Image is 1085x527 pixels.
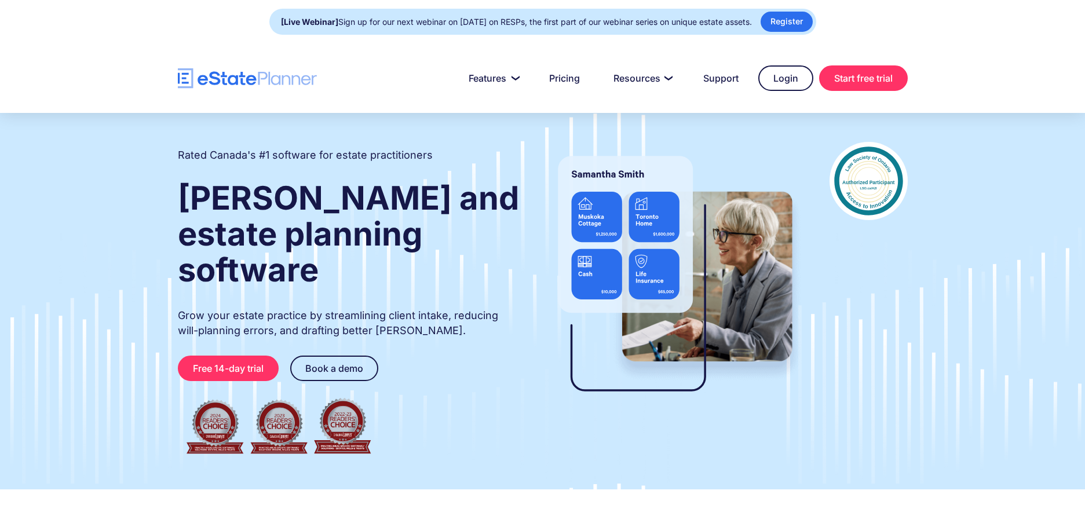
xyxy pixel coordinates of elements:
[600,67,684,90] a: Resources
[178,356,279,381] a: Free 14-day trial
[290,356,378,381] a: Book a demo
[689,67,752,90] a: Support
[819,65,908,91] a: Start free trial
[761,12,813,32] a: Register
[758,65,813,91] a: Login
[281,14,752,30] div: Sign up for our next webinar on [DATE] on RESPs, the first part of our webinar series on unique e...
[455,67,529,90] a: Features
[281,17,338,27] strong: [Live Webinar]
[178,68,317,89] a: home
[544,142,806,414] img: estate planner showing wills to their clients, using eState Planner, a leading estate planning so...
[178,178,519,290] strong: [PERSON_NAME] and estate planning software
[178,148,433,163] h2: Rated Canada's #1 software for estate practitioners
[535,67,594,90] a: Pricing
[178,308,521,338] p: Grow your estate practice by streamlining client intake, reducing will-planning errors, and draft...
